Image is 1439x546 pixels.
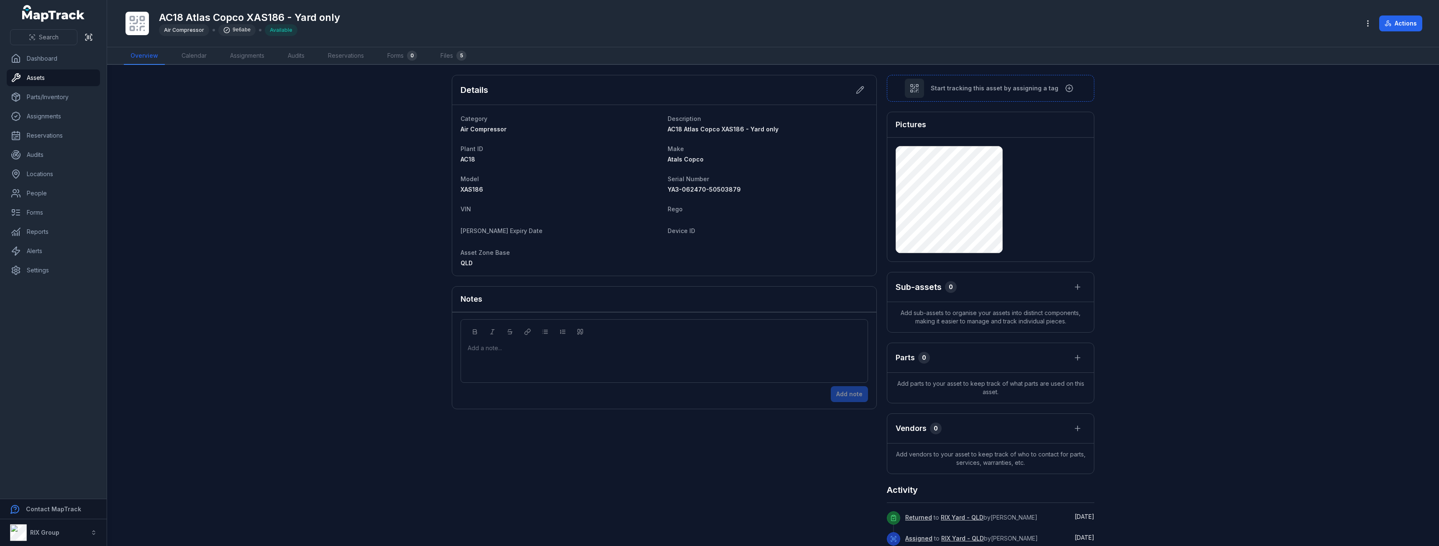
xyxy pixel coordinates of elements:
[281,47,311,65] a: Audits
[668,186,741,193] span: YA3-062470-50503879
[941,513,983,522] a: RIX Yard - QLD
[461,126,507,133] span: Air Compressor
[1075,534,1094,541] span: [DATE]
[461,84,488,96] h2: Details
[7,127,100,144] a: Reservations
[887,484,918,496] h2: Activity
[461,259,473,267] span: QLD
[7,166,100,182] a: Locations
[164,27,204,33] span: Air Compressor
[668,145,684,152] span: Make
[159,11,340,24] h1: AC18 Atlas Copco XAS186 - Yard only
[930,423,942,434] div: 0
[461,249,510,256] span: Asset Zone Base
[7,262,100,279] a: Settings
[7,243,100,259] a: Alerts
[1075,513,1094,520] time: 8/18/2025, 1:55:08 PM
[905,535,1038,542] span: to by [PERSON_NAME]
[461,115,487,122] span: Category
[668,126,778,133] span: AC18 Atlas Copco XAS186 - Yard only
[7,146,100,163] a: Audits
[461,205,471,213] span: VIN
[7,185,100,202] a: People
[7,69,100,86] a: Assets
[321,47,371,65] a: Reservations
[7,108,100,125] a: Assignments
[668,205,683,213] span: Rego
[668,227,695,234] span: Device ID
[1075,513,1094,520] span: [DATE]
[381,47,424,65] a: Forms0
[22,5,85,22] a: MapTrack
[407,51,417,61] div: 0
[175,47,213,65] a: Calendar
[461,145,483,152] span: Plant ID
[896,281,942,293] h2: Sub-assets
[668,156,704,163] span: Atals Copco
[931,84,1058,92] span: Start tracking this asset by assigning a tag
[39,33,59,41] span: Search
[461,175,479,182] span: Model
[461,227,543,234] span: [PERSON_NAME] Expiry Date
[456,51,466,61] div: 5
[1379,15,1422,31] button: Actions
[7,204,100,221] a: Forms
[945,281,957,293] div: 0
[896,119,926,131] h3: Pictures
[218,24,256,36] div: 9e6abe
[896,352,915,364] h3: Parts
[918,352,930,364] div: 0
[7,89,100,105] a: Parts/Inventory
[1075,534,1094,541] time: 8/15/2025, 8:47:57 AM
[887,302,1094,332] span: Add sub-assets to organise your assets into distinct components, making it easier to manage and t...
[7,223,100,240] a: Reports
[10,29,77,45] button: Search
[887,373,1094,403] span: Add parts to your asset to keep track of what parts are used on this asset.
[905,534,932,543] a: Assigned
[30,529,59,536] strong: RIX Group
[887,75,1094,102] button: Start tracking this asset by assigning a tag
[668,175,709,182] span: Serial Number
[941,534,984,543] a: RIX Yard - QLD
[461,293,482,305] h3: Notes
[124,47,165,65] a: Overview
[896,423,927,434] h3: Vendors
[223,47,271,65] a: Assignments
[265,24,297,36] div: Available
[7,50,100,67] a: Dashboard
[26,505,81,513] strong: Contact MapTrack
[461,156,475,163] span: AC18
[905,514,1037,521] span: to by [PERSON_NAME]
[434,47,473,65] a: Files5
[905,513,932,522] a: Returned
[461,186,483,193] span: XAS186
[668,115,701,122] span: Description
[887,443,1094,474] span: Add vendors to your asset to keep track of who to contact for parts, services, warranties, etc.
